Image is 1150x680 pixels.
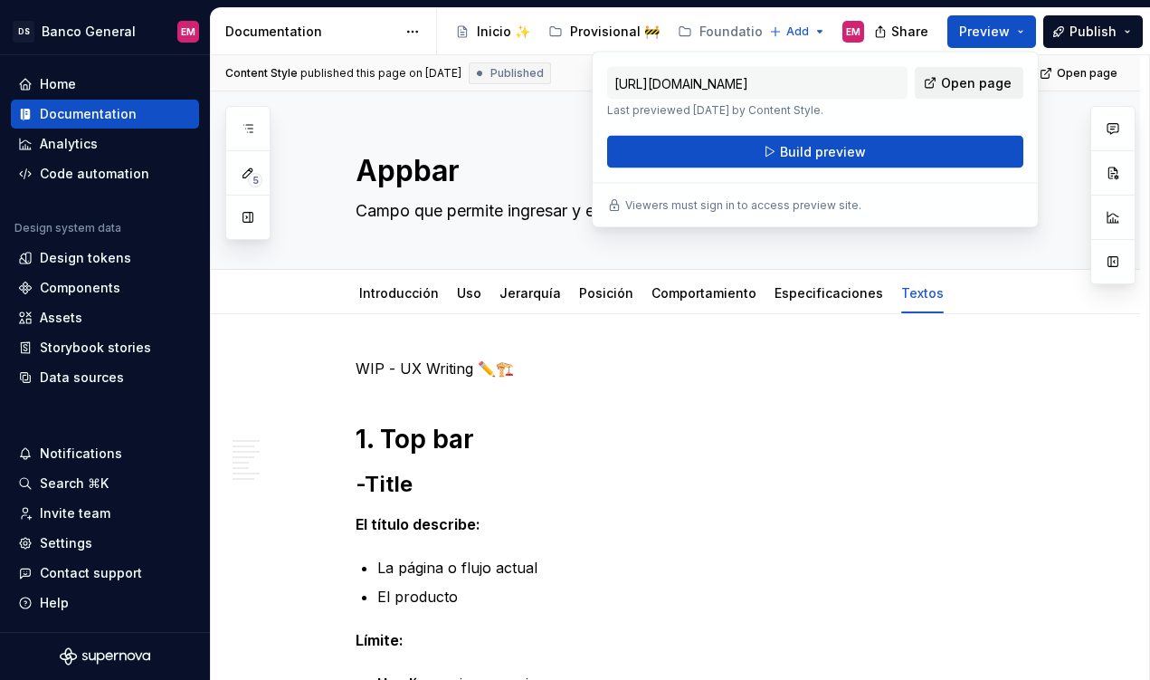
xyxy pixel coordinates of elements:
div: Invite team [40,504,110,522]
span: Preview [959,23,1010,41]
a: Components [11,273,199,302]
button: Contact support [11,559,199,588]
a: Open page [915,67,1023,100]
div: Data sources [40,369,124,387]
a: Textos [901,285,944,301]
div: published this page on [DATE] [300,66,461,81]
div: EM [846,24,860,39]
div: Provisional 🚧 [570,23,660,41]
div: Design system data [14,221,121,235]
a: Home [11,70,199,99]
a: Code automation [11,159,199,188]
button: Search ⌘K [11,469,199,498]
p: WIP - UX Writing ✏️🏗️ [356,358,1040,379]
a: Invite team [11,499,199,528]
div: Help [40,594,69,612]
div: Introducción [352,273,446,311]
p: El producto [377,586,1040,608]
div: Notifications [40,445,122,463]
a: Documentation [11,100,199,129]
div: Storybook stories [40,339,151,357]
p: Last previewed [DATE] by Content Style. [607,103,908,118]
div: Comportamiento [644,273,764,311]
strong: Límite: [356,631,404,649]
a: Storybook stories [11,333,199,362]
span: Publish [1069,23,1117,41]
div: Components [40,279,120,297]
a: Provisional 🚧 [541,17,667,46]
div: Search ⌘K [40,474,109,493]
span: Content Style [225,66,298,81]
a: Foundations [670,17,805,46]
div: Textos [894,273,951,311]
div: Documentation [40,105,137,123]
div: DS [13,21,34,43]
div: Design tokens [40,249,131,267]
div: Inicio ✨ [477,23,530,41]
div: Especificaciones [767,273,890,311]
button: DSBanco GeneralEM [4,12,206,51]
strong: El título describe: [356,515,480,533]
div: Uso [450,273,489,311]
div: Banco General [42,23,136,41]
a: Posición [579,285,633,301]
div: Analytics [40,135,98,153]
a: Open page [1034,61,1126,86]
div: Documentation [225,23,396,41]
a: Assets [11,303,199,332]
h1: 1. Top bar [356,423,1040,455]
div: Posición [572,273,641,311]
button: Add [764,19,832,44]
div: Foundations [699,23,778,41]
a: Especificaciones [775,285,883,301]
button: Help [11,589,199,618]
div: EM [181,24,195,39]
div: Page tree [448,14,760,50]
textarea: Campo que permite ingresar y editar texto. [352,196,1036,225]
button: Build preview [607,136,1023,168]
div: Contact support [40,564,142,582]
div: Jerarquía [492,273,568,311]
span: Open page [941,74,1012,92]
a: Uso [457,285,481,301]
p: Viewers must sign in to access preview site. [625,198,861,213]
a: Settings [11,529,199,558]
p: La página o flujo actual [377,557,1040,579]
a: Jerarquía [499,285,561,301]
div: Assets [40,309,82,327]
div: Code automation [40,165,149,183]
a: Introducción [359,285,439,301]
span: Build preview [780,143,866,161]
a: Data sources [11,363,199,392]
span: Open page [1057,66,1117,81]
button: Notifications [11,439,199,468]
a: Design tokens [11,244,199,273]
a: Comportamiento [651,285,756,301]
svg: Supernova Logo [60,647,150,666]
span: 5 [248,173,262,187]
button: Publish [1043,15,1143,48]
button: Preview [947,15,1036,48]
textarea: Appbar [352,149,1036,193]
button: Share [865,15,940,48]
a: Analytics [11,129,199,158]
div: Home [40,75,76,93]
div: Settings [40,534,92,552]
span: Published [490,66,544,81]
span: Add [786,24,809,39]
span: Share [891,23,928,41]
a: Inicio ✨ [448,17,537,46]
h2: -Title [356,470,1040,499]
